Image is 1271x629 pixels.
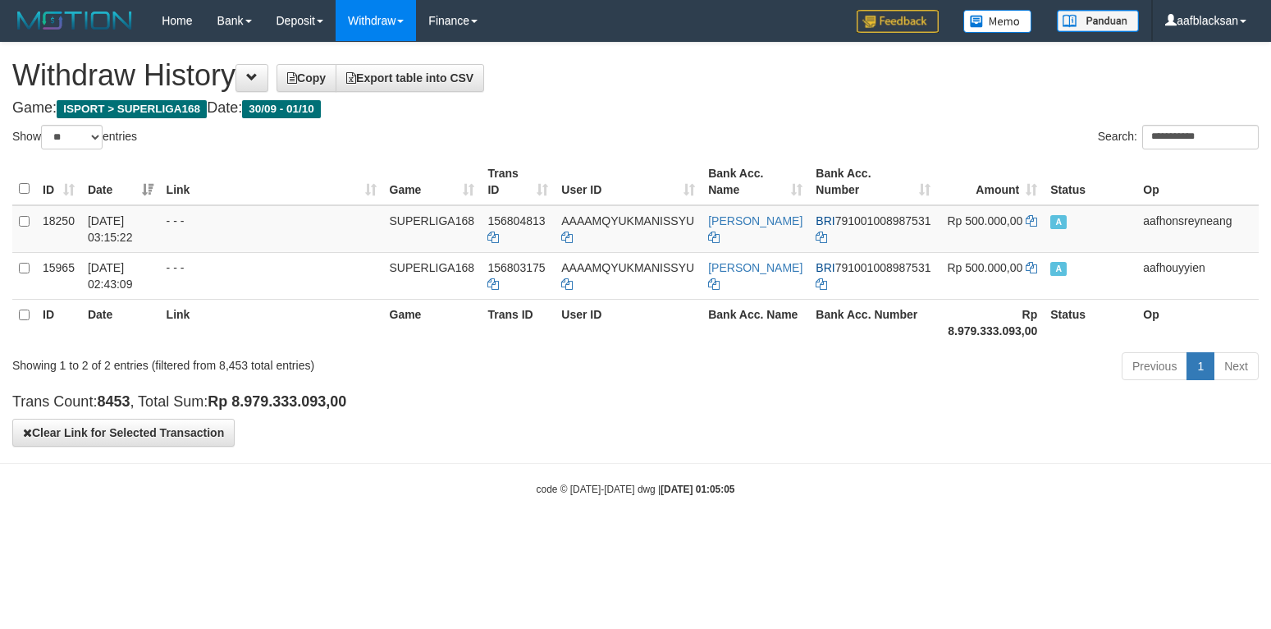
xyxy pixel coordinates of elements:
a: [PERSON_NAME] [708,214,802,227]
th: User ID: activate to sort column ascending [555,158,702,205]
span: Approved [1050,215,1067,229]
td: aafhonsreyneang [1136,205,1259,253]
td: SUPERLIGA168 [383,205,482,253]
td: AAAAMQYUKMANISSYU [555,252,702,299]
button: Clear Link for Selected Transaction [12,419,235,447]
strong: 8453 [97,393,130,410]
th: Bank Acc. Name: activate to sort column ascending [702,158,809,205]
th: Status [1044,299,1136,346]
img: Feedback.jpg [857,10,939,33]
a: Export table into CSV [336,64,484,92]
small: code © [DATE]-[DATE] dwg | [537,484,735,495]
th: Status [1044,158,1136,205]
th: Trans ID: activate to sort column ascending [481,158,555,205]
h4: Game: Date: [12,100,1259,117]
label: Search: [1098,125,1259,149]
input: Search: [1142,125,1259,149]
img: panduan.png [1057,10,1139,32]
td: 156804813 [481,205,555,253]
th: User ID [555,299,702,346]
td: [DATE] 03:15:22 [81,205,160,253]
td: [DATE] 02:43:09 [81,252,160,299]
th: Trans ID [481,299,555,346]
span: Rp 500.000,00 [947,261,1022,274]
span: 30/09 - 01/10 [242,100,321,118]
th: Date [81,299,160,346]
th: Bank Acc. Number [809,299,937,346]
a: 1 [1186,352,1214,380]
h4: Trans Count: , Total Sum: [12,394,1259,411]
th: Bank Acc. Number: activate to sort column ascending [809,158,937,205]
h1: Withdraw History [12,59,1259,92]
a: [PERSON_NAME] [708,261,802,274]
td: 791001008987531 [809,205,937,253]
span: ISPORT > SUPERLIGA168 [57,100,207,118]
a: Previous [1122,352,1187,380]
a: Copy [277,64,336,92]
td: aafhouyyien [1136,252,1259,299]
span: Approved [1050,262,1067,276]
img: MOTION_logo.png [12,8,137,33]
a: Next [1214,352,1259,380]
td: 156803175 [481,252,555,299]
img: Button%20Memo.svg [963,10,1032,33]
strong: Rp 8.979.333.093,00 [948,308,1037,337]
th: Link: activate to sort column ascending [160,158,383,205]
td: 15965 [36,252,81,299]
span: Copy [287,71,326,85]
th: Amount: activate to sort column ascending [937,158,1044,205]
th: Op [1136,158,1259,205]
th: ID [36,299,81,346]
td: SUPERLIGA168 [383,252,482,299]
td: 791001008987531 [809,252,937,299]
th: Game [383,299,482,346]
span: BRI [816,214,834,227]
strong: [DATE] 01:05:05 [661,484,734,495]
strong: Rp 8.979.333.093,00 [208,393,346,410]
td: AAAAMQYUKMANISSYU [555,205,702,253]
th: Game: activate to sort column ascending [383,158,482,205]
label: Show entries [12,125,137,149]
th: Link [160,299,383,346]
th: ID: activate to sort column ascending [36,158,81,205]
th: Bank Acc. Name [702,299,809,346]
td: - - - [160,205,383,253]
td: - - - [160,252,383,299]
span: BRI [816,261,834,274]
th: Op [1136,299,1259,346]
td: 18250 [36,205,81,253]
span: Rp 500.000,00 [947,214,1022,227]
th: Date: activate to sort column ascending [81,158,160,205]
div: Showing 1 to 2 of 2 entries (filtered from 8,453 total entries) [12,351,517,374]
span: Export table into CSV [346,71,473,85]
select: Showentries [41,125,103,149]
